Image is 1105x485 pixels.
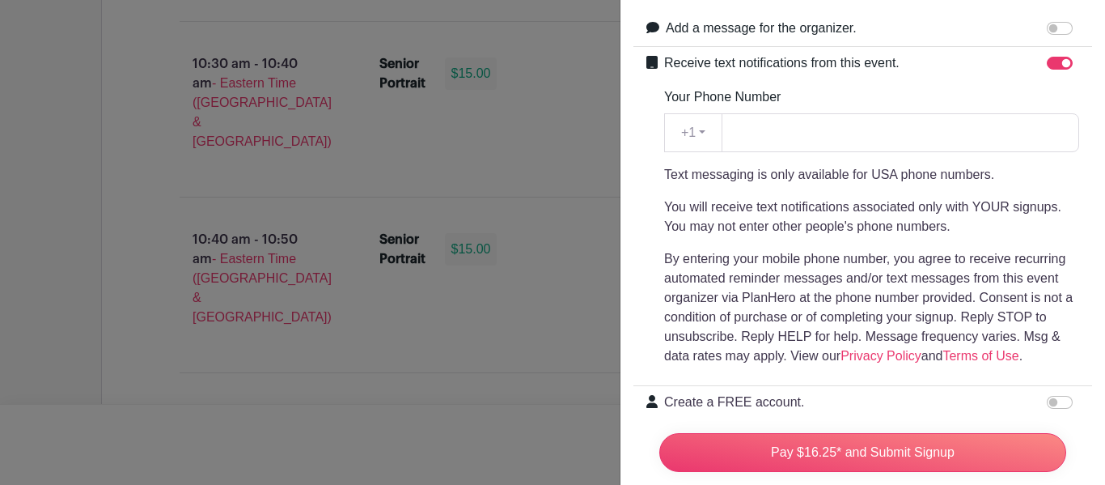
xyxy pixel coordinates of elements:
p: By entering your mobile phone number, you agree to receive recurring automated reminder messages ... [664,249,1079,366]
p: You will receive text notifications associated only with YOUR signups. You may not enter other pe... [664,198,1079,236]
label: Receive text notifications from this event. [664,53,900,73]
p: Create a FREE account. [664,393,1044,412]
button: +1 [664,113,722,152]
a: Privacy Policy [840,349,921,363]
a: Terms of Use [942,349,1018,363]
p: Needed in order to edit your signups in the future (recommended). [664,419,1044,438]
input: Pay $16.25* and Submit Signup [659,433,1066,472]
label: Add a message for the organizer. [666,19,857,38]
label: Your Phone Number [664,87,781,107]
p: Text messaging is only available for USA phone numbers. [664,165,1079,185]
